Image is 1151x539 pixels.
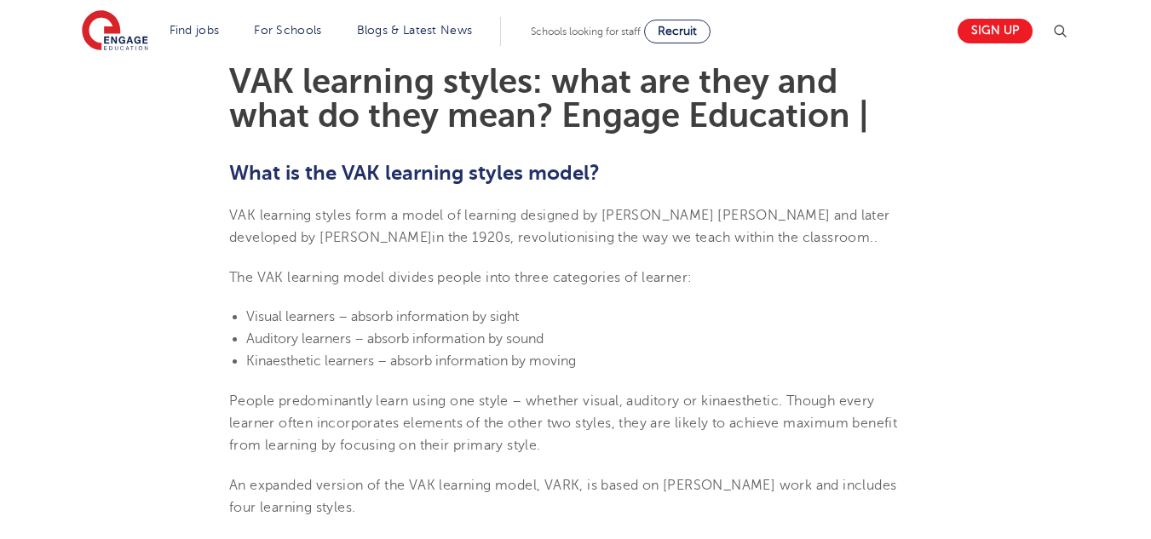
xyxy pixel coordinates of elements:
[229,478,896,515] span: An expanded version of the VAK learning model, VARK, is based on [PERSON_NAME] work and includes ...
[531,26,641,37] span: Schools looking for staff
[229,208,890,245] span: VAK learning styles form a model of learning designed by [PERSON_NAME] [PERSON_NAME] and later de...
[82,10,148,53] img: Engage Education
[246,331,544,347] span: Auditory learners – absorb information by sound
[644,20,711,43] a: Recruit
[246,309,519,324] span: Visual learners – absorb information by sight
[357,24,473,37] a: Blogs & Latest News
[432,230,873,245] span: in the 1920s, revolutionising the way we teach within the classroom.
[229,161,600,185] b: What is the VAK learning styles model?
[658,25,697,37] span: Recruit
[958,19,1033,43] a: Sign up
[170,24,220,37] a: Find jobs
[229,270,692,285] span: The VAK learning model divides people into three categories of learner:
[229,393,897,454] span: People predominantly learn using one style – whether visual, auditory or kinaesthetic. Though eve...
[229,65,922,133] h1: VAK learning styles: what are they and what do they mean? Engage Education |
[254,24,321,37] a: For Schools
[246,353,576,369] span: Kinaesthetic learners – absorb information by moving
